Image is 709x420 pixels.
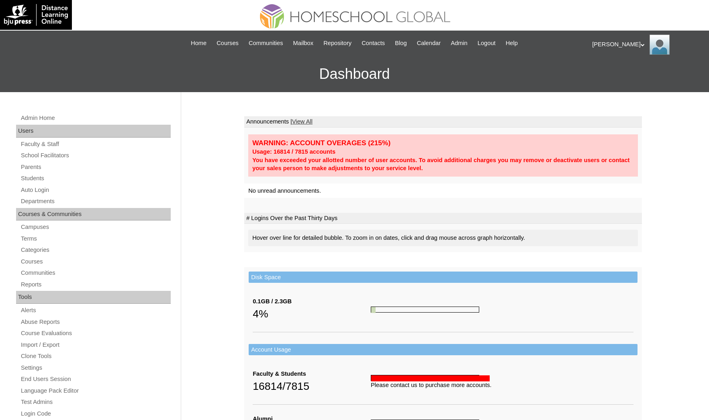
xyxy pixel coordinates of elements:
[20,162,171,172] a: Parents
[413,39,445,48] a: Calendar
[20,196,171,206] a: Departments
[20,409,171,419] a: Login Code
[4,56,705,92] h3: Dashboard
[187,39,210,48] a: Home
[506,39,518,48] span: Help
[650,35,670,55] img: Ariane Ebuen
[16,125,171,138] div: Users
[451,39,468,48] span: Admin
[20,185,171,195] a: Auto Login
[191,39,206,48] span: Home
[244,116,642,128] td: Announcements |
[252,138,634,148] div: WARNING: ACCOUNT OVERAGES (215%)
[362,39,385,48] span: Contacts
[592,35,701,55] div: [PERSON_NAME]
[395,39,407,48] span: Blog
[20,245,171,255] a: Categories
[20,386,171,396] a: Language Pack Editor
[244,213,642,224] td: # Logins Over the Past Thirty Days
[20,351,171,361] a: Clone Tools
[292,118,313,125] a: View All
[20,173,171,183] a: Students
[319,39,356,48] a: Repository
[293,39,314,48] span: Mailbox
[20,268,171,278] a: Communities
[391,39,411,48] a: Blog
[249,272,637,283] td: Disk Space
[323,39,351,48] span: Repository
[4,4,68,26] img: logo-white.png
[217,39,239,48] span: Courses
[16,291,171,304] div: Tools
[20,305,171,315] a: Alerts
[249,344,637,356] td: Account Usage
[20,328,171,338] a: Course Evaluations
[16,208,171,221] div: Courses & Communities
[502,39,522,48] a: Help
[249,39,283,48] span: Communities
[447,39,472,48] a: Admin
[417,39,441,48] span: Calendar
[20,317,171,327] a: Abuse Reports
[20,257,171,267] a: Courses
[20,374,171,384] a: End Users Session
[20,150,171,161] a: School Facilitators
[20,139,171,149] a: Faculty & Staff
[212,39,243,48] a: Courses
[252,156,634,173] div: You have exceeded your allotted number of user accounts. To avoid additional charges you may remo...
[20,113,171,123] a: Admin Home
[371,381,633,389] div: Please contact us to purchase more accounts.
[474,39,500,48] a: Logout
[253,306,371,322] div: 4%
[253,378,371,394] div: 16814/7815
[20,363,171,373] a: Settings
[20,234,171,244] a: Terms
[253,370,371,378] div: Faculty & Students
[358,39,389,48] a: Contacts
[20,280,171,290] a: Reports
[253,297,371,306] div: 0.1GB / 2.3GB
[252,148,335,155] strong: Usage: 16814 / 7815 accounts
[478,39,496,48] span: Logout
[244,183,642,198] td: No unread announcements.
[248,230,638,246] div: Hover over line for detailed bubble. To zoom in on dates, click and drag mouse across graph horiz...
[20,222,171,232] a: Campuses
[20,340,171,350] a: Import / Export
[245,39,287,48] a: Communities
[289,39,318,48] a: Mailbox
[20,397,171,407] a: Test Admins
